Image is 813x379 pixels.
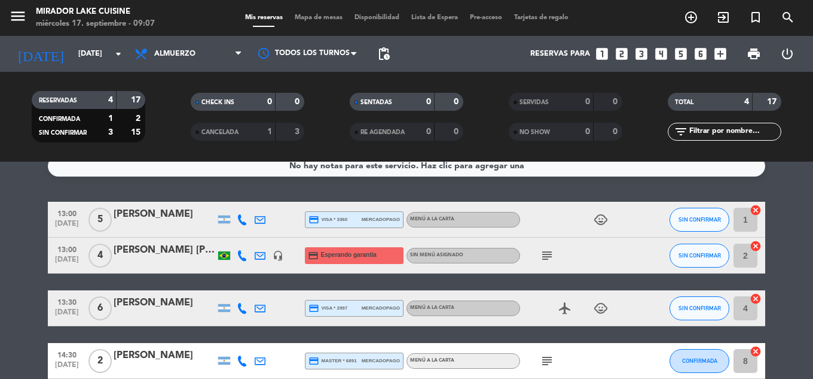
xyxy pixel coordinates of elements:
[349,14,405,21] span: Disponibilidad
[9,7,27,25] i: menu
[613,128,620,136] strong: 0
[362,304,400,312] span: mercadopago
[410,217,454,222] span: MENÚ A LA CARTA
[114,242,215,258] div: [PERSON_NAME] [PERSON_NAME]
[289,14,349,21] span: Mapa de mesas
[614,46,629,62] i: looks_two
[675,99,693,105] span: TOTAL
[767,98,779,106] strong: 17
[693,46,708,62] i: looks_6
[688,125,781,138] input: Filtrar por nombre...
[360,129,405,135] span: RE AGENDADA
[508,14,574,21] span: Tarjetas de regalo
[613,98,620,106] strong: 0
[594,46,610,62] i: looks_one
[9,41,72,67] i: [DATE]
[114,348,215,363] div: [PERSON_NAME]
[201,99,234,105] span: CHECK INS
[405,14,464,21] span: Lista de Espera
[634,46,649,62] i: looks_3
[52,308,82,322] span: [DATE]
[670,296,729,320] button: SIN CONFIRMAR
[747,47,761,61] span: print
[267,98,272,106] strong: 0
[52,347,82,361] span: 14:30
[781,10,795,25] i: search
[201,129,239,135] span: CANCELADA
[267,128,272,136] strong: 1
[748,10,763,25] i: turned_in_not
[540,248,554,263] i: subject
[136,114,143,123] strong: 2
[558,301,572,316] i: airplanemode_active
[308,250,319,261] i: credit_card
[114,207,215,222] div: [PERSON_NAME]
[678,216,721,223] span: SIN CONFIRMAR
[39,116,80,122] span: CONFIRMADA
[716,10,731,25] i: exit_to_app
[289,159,524,173] div: No hay notas para este servicio. Haz clic para agregar una
[454,128,461,136] strong: 0
[713,46,728,62] i: add_box
[52,242,82,256] span: 13:00
[88,244,112,268] span: 4
[377,47,391,61] span: pending_actions
[88,349,112,373] span: 2
[670,244,729,268] button: SIN CONFIRMAR
[410,358,454,363] span: MENÚ A LA CARTA
[464,14,508,21] span: Pre-acceso
[39,98,77,104] span: RESERVADAS
[273,250,283,261] i: headset_mic
[308,214,319,225] i: credit_card
[594,301,608,316] i: child_care
[52,361,82,375] span: [DATE]
[131,128,143,137] strong: 15
[678,305,721,311] span: SIN CONFIRMAR
[670,349,729,373] button: CONFIRMADA
[308,356,357,366] span: master * 6891
[426,128,431,136] strong: 0
[88,208,112,232] span: 5
[88,296,112,320] span: 6
[308,356,319,366] i: credit_card
[362,357,400,365] span: mercadopago
[362,216,400,223] span: mercadopago
[540,354,554,368] i: subject
[52,256,82,269] span: [DATE]
[682,357,717,364] span: CONFIRMADA
[744,98,749,106] strong: 4
[670,208,729,232] button: SIN CONFIRMAR
[674,125,688,139] i: filter_list
[295,128,302,136] strong: 3
[684,10,698,25] i: add_circle_outline
[111,47,126,61] i: arrow_drop_down
[653,46,669,62] i: looks_4
[154,50,195,58] span: Almuerzo
[410,253,463,257] span: Sin menú asignado
[295,98,302,106] strong: 0
[114,295,215,311] div: [PERSON_NAME]
[321,250,377,260] span: Esperando garantía
[410,305,454,310] span: MENÚ A LA CARTA
[52,220,82,234] span: [DATE]
[108,114,113,123] strong: 1
[585,128,590,136] strong: 0
[239,14,289,21] span: Mis reservas
[52,295,82,308] span: 13:30
[750,345,762,357] i: cancel
[750,204,762,216] i: cancel
[673,46,689,62] i: looks_5
[36,18,155,30] div: miércoles 17. septiembre - 09:07
[519,99,549,105] span: SERVIDAS
[594,213,608,227] i: child_care
[308,303,319,314] i: credit_card
[308,214,347,225] span: visa * 3360
[771,36,804,72] div: LOG OUT
[108,96,113,104] strong: 4
[750,293,762,305] i: cancel
[678,252,721,259] span: SIN CONFIRMAR
[308,303,347,314] span: visa * 2997
[780,47,794,61] i: power_settings_new
[530,50,590,58] span: Reservas para
[9,7,27,29] button: menu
